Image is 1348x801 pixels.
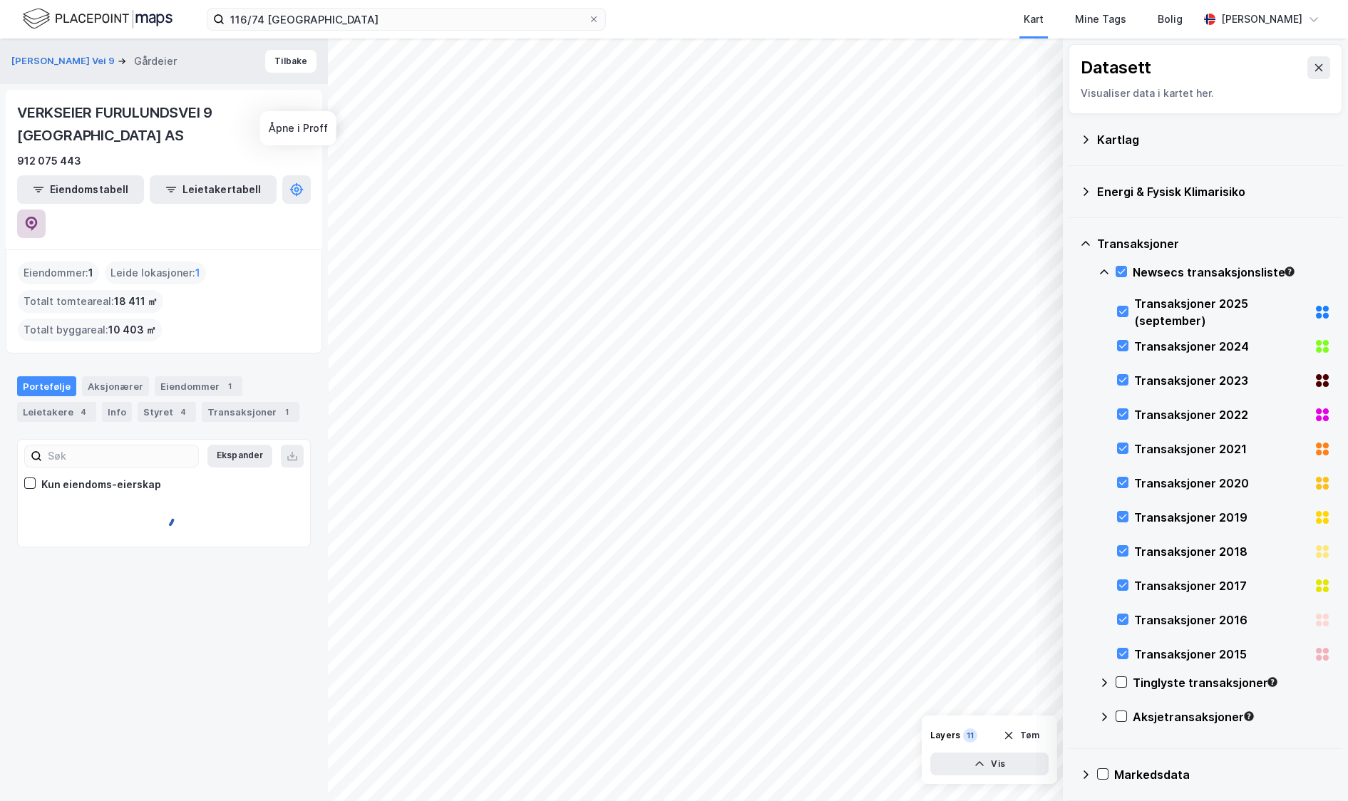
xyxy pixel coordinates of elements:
div: Tooltip anchor [1242,710,1255,723]
div: 4 [76,405,91,419]
img: logo.f888ab2527a4732fd821a326f86c7f29.svg [23,6,173,31]
div: Datasett [1081,56,1151,79]
div: Transaksjoner 2020 [1134,475,1308,492]
span: 1 [195,264,200,281]
div: Transaksjoner 2017 [1134,577,1308,594]
div: Styret [138,402,196,422]
div: Totalt tomteareal : [18,290,163,313]
span: 10 403 ㎡ [108,321,156,339]
button: Ekspander [207,445,272,467]
button: Leietakertabell [150,175,277,204]
div: Energi & Fysisk Klimarisiko [1097,183,1331,200]
div: Transaksjoner 2025 (september) [1134,295,1308,329]
div: Kart [1024,11,1044,28]
div: Transaksjoner 2018 [1134,543,1308,560]
iframe: Chat Widget [1277,733,1348,801]
div: Bolig [1158,11,1183,28]
div: Transaksjoner 2016 [1134,611,1308,629]
div: Transaksjoner [1097,235,1331,252]
div: Tinglyste transaksjoner [1133,674,1331,691]
img: spinner.a6d8c91a73a9ac5275cf975e30b51cfb.svg [153,507,175,529]
div: Tooltip anchor [1266,676,1279,688]
div: Markedsdata [1114,766,1331,783]
span: 1 [88,264,93,281]
div: Visualiser data i kartet her. [1081,85,1330,102]
div: Transaksjoner 2015 [1134,646,1308,663]
div: 912 075 443 [17,153,81,170]
button: Tøm [994,724,1049,747]
input: Søk [42,445,198,467]
div: Eiendommer [155,376,242,396]
div: Transaksjoner 2019 [1134,509,1308,526]
button: Eiendomstabell [17,175,144,204]
div: Mine Tags [1075,11,1126,28]
div: Transaksjoner 2023 [1134,372,1308,389]
div: Eiendommer : [18,262,99,284]
button: [PERSON_NAME] Vei 9 [11,54,118,68]
div: Totalt byggareal : [18,319,162,341]
div: 1 [279,405,294,419]
div: Info [102,402,132,422]
div: Kontrollprogram for chat [1277,733,1348,801]
div: 11 [963,728,977,743]
div: Transaksjoner [202,402,299,422]
div: [PERSON_NAME] [1221,11,1302,28]
div: Aksjonærer [82,376,149,396]
div: Portefølje [17,376,76,396]
div: VERKSEIER FURULUNDSVEI 9 [GEOGRAPHIC_DATA] AS [17,101,288,147]
div: Newsecs transaksjonsliste [1133,264,1331,281]
div: Kun eiendoms-eierskap [41,476,161,493]
input: Søk på adresse, matrikkel, gårdeiere, leietakere eller personer [225,9,588,30]
div: Layers [930,730,960,741]
div: 4 [176,405,190,419]
div: 1 [222,379,237,393]
div: Tooltip anchor [1283,265,1296,278]
div: Kartlag [1097,131,1331,148]
div: Leietakere [17,402,96,422]
div: Transaksjoner 2022 [1134,406,1308,423]
button: Vis [930,753,1049,775]
div: Gårdeier [134,53,177,70]
div: Transaksjoner 2021 [1134,440,1308,458]
div: Transaksjoner 2024 [1134,338,1308,355]
div: Leide lokasjoner : [105,262,206,284]
button: Tilbake [265,50,317,73]
div: Aksjetransaksjoner [1133,708,1331,725]
span: 18 411 ㎡ [114,293,158,310]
